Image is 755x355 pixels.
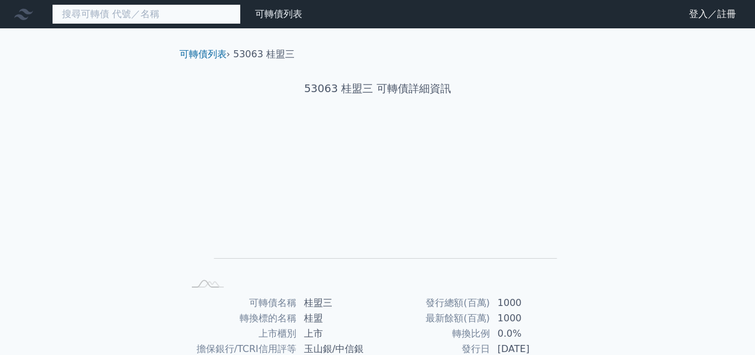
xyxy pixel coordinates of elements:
td: 0.0% [491,326,571,341]
td: 桂盟 [297,311,378,326]
input: 搜尋可轉債 代號／名稱 [52,4,241,24]
td: 發行總額(百萬) [378,295,491,311]
td: 上市櫃別 [184,326,297,341]
td: 轉換標的名稱 [184,311,297,326]
td: 可轉債名稱 [184,295,297,311]
td: 1000 [491,295,571,311]
td: 轉換比例 [378,326,491,341]
a: 登入／註冊 [679,5,746,24]
td: 上市 [297,326,378,341]
h1: 53063 桂盟三 可轉債詳細資訊 [170,80,586,97]
td: 1000 [491,311,571,326]
td: 桂盟三 [297,295,378,311]
a: 可轉債列表 [179,48,227,60]
a: 可轉債列表 [255,8,302,19]
li: 53063 桂盟三 [233,47,295,61]
td: 最新餘額(百萬) [378,311,491,326]
g: Chart [203,134,557,275]
li: › [179,47,230,61]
